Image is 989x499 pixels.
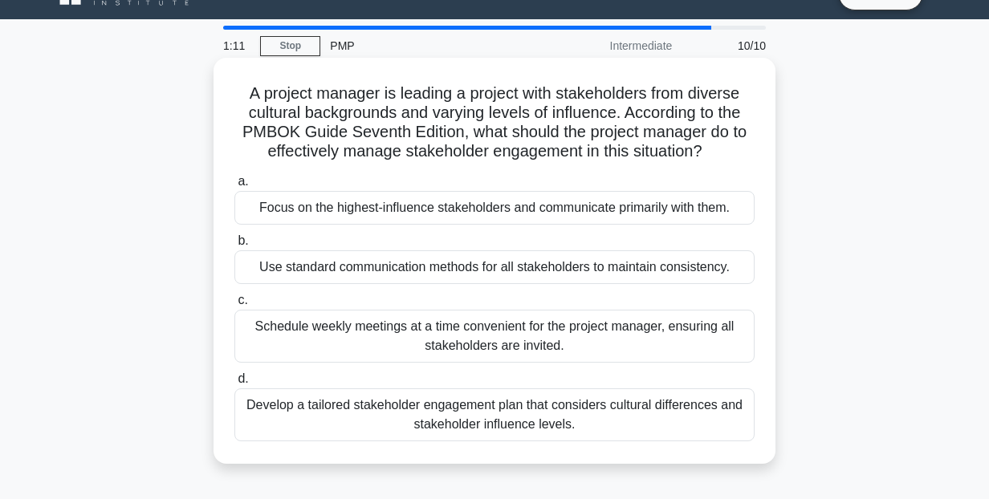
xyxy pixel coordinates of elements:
a: Stop [260,36,320,56]
h5: A project manager is leading a project with stakeholders from diverse cultural backgrounds and va... [233,83,756,162]
div: Develop a tailored stakeholder engagement plan that considers cultural differences and stakeholde... [234,388,755,441]
div: Intermediate [541,30,682,62]
span: d. [238,371,248,385]
div: 10/10 [682,30,775,62]
div: Focus on the highest-influence stakeholders and communicate primarily with them. [234,191,755,225]
div: Schedule weekly meetings at a time convenient for the project manager, ensuring all stakeholders ... [234,310,755,363]
span: a. [238,174,248,188]
div: 1:11 [214,30,260,62]
div: Use standard communication methods for all stakeholders to maintain consistency. [234,250,755,284]
span: c. [238,293,247,306]
span: b. [238,233,248,247]
div: PMP [320,30,541,62]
